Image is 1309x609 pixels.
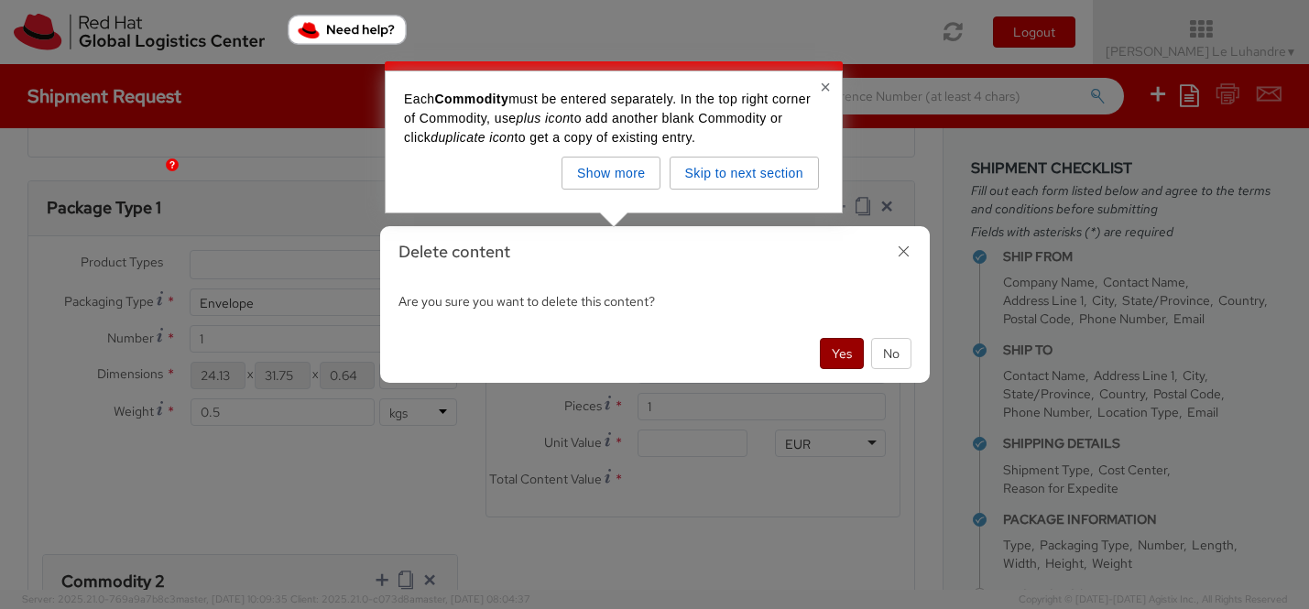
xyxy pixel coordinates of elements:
[404,92,814,125] span: must be entered separately. In the top right corner of Commodity, use
[516,111,570,125] em: plus icon
[398,240,911,264] h3: Delete content
[288,15,407,45] button: Need help?
[820,338,864,369] button: Yes
[380,278,930,324] div: Are you sure you want to delete this content?
[670,157,819,190] button: Skip to next section
[404,92,435,106] span: Each
[820,78,831,96] button: Close
[514,130,695,145] span: to get a copy of existing entry.
[871,338,911,369] button: No
[562,157,660,190] button: Show more
[431,130,514,145] em: duplicate icon
[404,111,787,145] span: to add another blank Commodity or click
[435,92,509,106] strong: Commodity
